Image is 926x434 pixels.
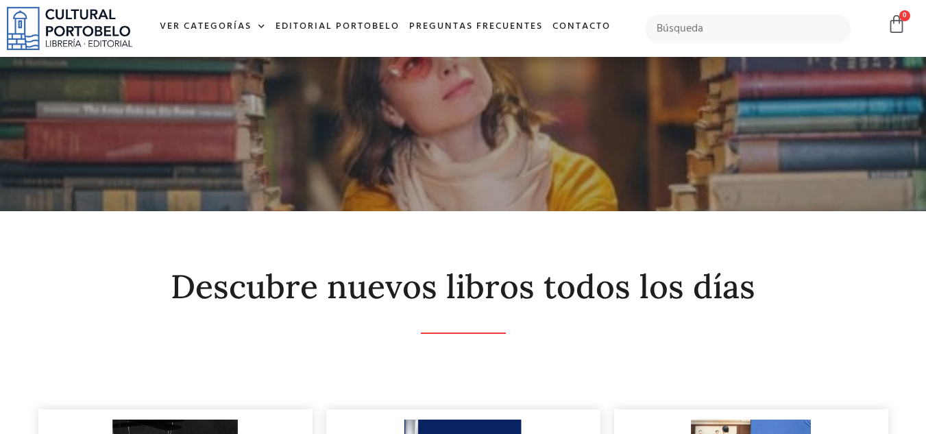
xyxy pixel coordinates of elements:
[404,12,548,42] a: Preguntas frecuentes
[645,14,851,43] input: Búsqueda
[548,12,616,42] a: Contacto
[887,14,906,34] a: 0
[38,269,888,305] h2: Descubre nuevos libros todos los días
[271,12,404,42] a: Editorial Portobelo
[155,12,271,42] a: Ver Categorías
[899,10,910,21] span: 0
